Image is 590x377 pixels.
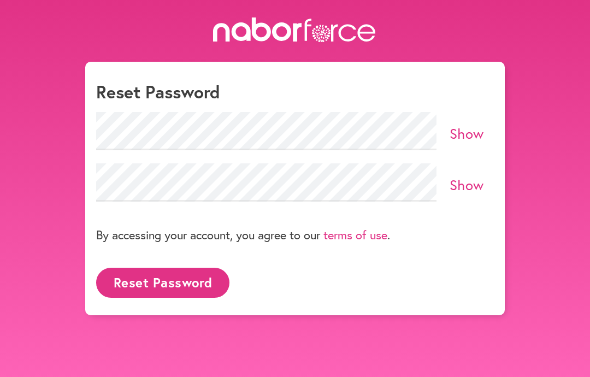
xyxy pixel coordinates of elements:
p: By accessing your account, you agree to our . [96,227,390,243]
a: Show [450,175,484,194]
button: Reset Password [96,268,229,298]
a: Show [450,124,484,143]
h1: Reset Password [96,81,494,102]
a: terms of use [323,227,387,243]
